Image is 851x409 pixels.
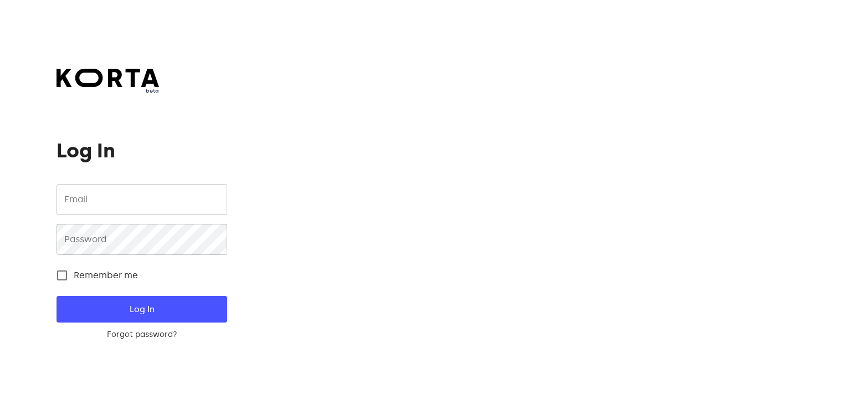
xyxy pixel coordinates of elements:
img: Korta [57,69,159,87]
a: Forgot password? [57,329,227,340]
span: beta [57,87,159,95]
a: beta [57,69,159,95]
span: Remember me [74,269,138,282]
h1: Log In [57,140,227,162]
span: Log In [74,302,209,316]
button: Log In [57,296,227,323]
